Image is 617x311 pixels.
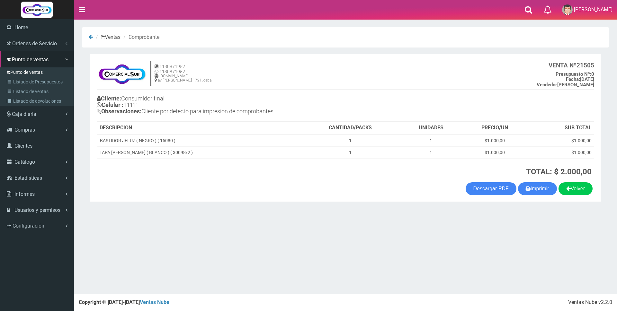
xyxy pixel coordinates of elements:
[462,146,528,158] td: $1.000,00
[14,175,42,181] span: Estadisticas
[526,167,592,176] strong: TOTAL: $ 2.000,00
[12,56,49,63] span: Punto de ventas
[574,6,613,13] span: [PERSON_NAME]
[14,127,35,133] span: Compras
[97,61,147,86] img: f695dc5f3a855ddc19300c990e0c55a2.jpg
[400,122,462,134] th: UNIDADES
[12,40,57,47] span: Ordenes de Servicio
[462,122,528,134] th: PRECIO/UN
[12,111,36,117] span: Caja diaria
[97,134,300,147] td: BASTIDOR JELUZ ( NEGRO ) ( 15080 )
[537,82,557,88] strong: Vendedor
[462,134,528,147] td: $1.000,00
[300,134,400,147] td: 1
[466,182,516,195] a: Descargar PDF
[79,299,169,305] strong: Copyright © [DATE]-[DATE]
[97,101,123,108] b: Celular :
[518,182,557,195] button: Imprimir
[21,2,53,18] img: Logo grande
[13,223,44,229] span: Configuración
[14,191,35,197] span: Informes
[528,134,594,147] td: $1.000,00
[14,159,35,165] span: Catálogo
[97,108,141,115] b: Observaciones:
[97,95,121,102] b: Cliente:
[566,76,580,82] strong: Fecha:
[122,34,159,41] li: Comprobante
[140,299,169,305] a: Ventas Nube
[300,122,400,134] th: CANTIDAD/PACKS
[155,64,211,74] h5: 1130871952 1130871952
[559,182,593,195] a: Volver
[2,67,74,77] a: Punto de ventas
[400,134,462,147] td: 1
[97,146,300,158] td: TAPA [PERSON_NAME] ( BLANCO ) ( 30098/2 )
[94,34,121,41] li: Ventas
[556,71,591,77] strong: Presupuesto Nº:
[537,82,594,88] b: [PERSON_NAME]
[566,76,594,82] b: [DATE]
[549,62,577,69] strong: VENTA Nº
[14,207,60,213] span: Usuarios y permisos
[528,146,594,158] td: $1.000,00
[2,77,74,87] a: Listado de Presupuestos
[549,62,594,69] b: 21505
[14,24,28,30] span: Home
[568,299,612,306] div: Ventas Nube v2.2.0
[155,74,211,82] h6: [DOMAIN_NAME] av [PERSON_NAME] 1721, caba
[528,122,594,134] th: SUB TOTAL
[2,96,74,106] a: Listado de devoluciones
[97,122,300,134] th: DESCRIPCION
[14,143,32,149] span: Clientes
[400,146,462,158] td: 1
[97,94,345,117] h4: Consumidor final 11111 Cliente por defecto para impresion de comprobantes
[562,4,573,15] img: User Image
[300,146,400,158] td: 1
[556,71,594,77] b: 0
[2,87,74,96] a: Listado de ventas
